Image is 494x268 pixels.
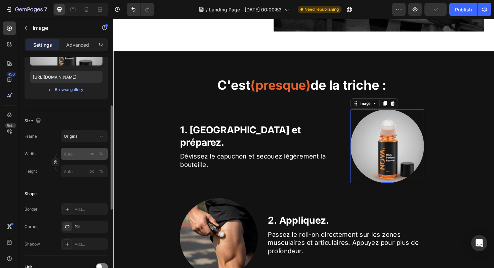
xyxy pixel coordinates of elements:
[145,62,209,79] span: (presque)
[206,6,208,13] span: /
[471,235,487,251] div: Open Intercom Messenger
[33,41,52,48] p: Settings
[6,72,16,77] div: 450
[25,224,38,230] div: Corner
[25,241,40,247] div: Shadow
[5,123,16,128] div: Beta
[25,117,42,126] div: Size
[54,86,84,93] button: Browse gallery
[30,71,102,83] input: https://example.com/image.jpg
[164,224,328,250] p: Passez le roll-on directement sur les zones musculaires et articulaires. Appuyez pour plus de pro...
[99,168,103,174] div: %
[99,151,103,157] div: %
[55,87,83,93] div: Browse gallery
[25,191,37,197] div: Shape
[25,151,36,157] label: Width
[89,168,94,174] div: px
[61,130,108,142] button: Original
[25,168,37,174] label: Height
[64,133,79,139] span: Original
[75,207,106,213] div: Add...
[209,6,282,13] span: Landing Page - [DATE] 00:00:53
[455,6,472,13] div: Publish
[88,167,96,175] button: %
[71,141,225,159] p: Dévissez le capuchon et secouez légèrement la bouteille.
[97,150,105,158] button: px
[71,111,225,137] p: 1. [GEOGRAPHIC_DATA] et préparez.
[449,3,478,16] button: Publish
[25,206,38,212] div: Border
[33,24,90,32] p: Image
[61,165,108,177] input: px%
[75,241,106,248] div: Add...
[113,19,494,268] iframe: Design area
[127,3,154,16] div: Undo/Redo
[3,3,50,16] button: 7
[49,86,53,94] span: or
[304,6,339,12] span: Need republishing
[61,148,108,160] input: px%
[66,41,89,48] p: Advanced
[251,96,329,174] img: gempages_585896450764833483-42f4e854-192d-4323-aa95-41ab430b48d8.png
[89,151,94,157] div: px
[97,167,105,175] button: px
[25,133,37,139] label: Frame
[44,5,47,13] p: 7
[259,87,274,93] div: Image
[75,224,106,230] div: Pill
[88,150,96,158] button: %
[164,207,328,220] p: 2. Appliquez.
